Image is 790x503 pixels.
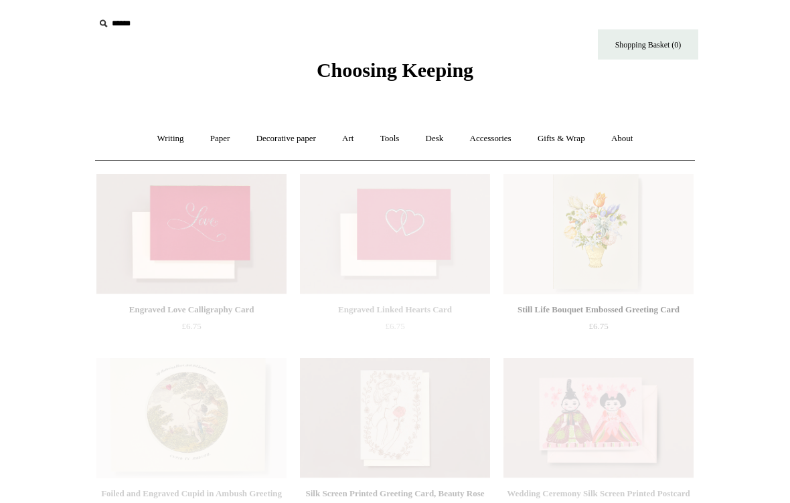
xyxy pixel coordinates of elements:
a: Decorative paper [244,121,328,157]
a: Writing [145,121,196,157]
a: Art [330,121,366,157]
a: Paper [198,121,242,157]
a: Foiled and Engraved Cupid in Ambush Greeting Card Foiled and Engraved Cupid in Ambush Greeting Card [96,358,287,478]
a: Engraved Love Calligraphy Card Engraved Love Calligraphy Card [96,174,287,294]
span: £6.75 [385,321,404,331]
a: Silk Screen Printed Greeting Card, Beauty Rose Silk Screen Printed Greeting Card, Beauty Rose [300,358,490,478]
a: Engraved Love Calligraphy Card £6.75 [96,302,287,357]
img: Foiled and Engraved Cupid in Ambush Greeting Card [96,358,287,478]
div: Still Life Bouquet Embossed Greeting Card [507,302,690,318]
a: Choosing Keeping [317,70,473,79]
a: Wedding Ceremony Silk Screen Printed Postcard Wedding Ceremony Silk Screen Printed Postcard [503,358,694,478]
img: Still Life Bouquet Embossed Greeting Card [503,174,694,294]
div: Wedding Ceremony Silk Screen Printed Postcard [507,486,690,502]
a: Engraved Linked Hearts Card £6.75 [300,302,490,357]
div: Silk Screen Printed Greeting Card, Beauty Rose [303,486,487,502]
a: Shopping Basket (0) [598,29,698,60]
img: Engraved Love Calligraphy Card [96,174,287,294]
img: Engraved Linked Hearts Card [300,174,490,294]
a: About [599,121,645,157]
a: Tools [368,121,412,157]
span: £6.75 [588,321,608,331]
a: Engraved Linked Hearts Card Engraved Linked Hearts Card [300,174,490,294]
a: Still Life Bouquet Embossed Greeting Card £6.75 [503,302,694,357]
a: Accessories [458,121,524,157]
a: Still Life Bouquet Embossed Greeting Card Still Life Bouquet Embossed Greeting Card [503,174,694,294]
a: Gifts & Wrap [526,121,597,157]
span: Choosing Keeping [317,59,473,81]
img: Silk Screen Printed Greeting Card, Beauty Rose [300,358,490,478]
div: Engraved Love Calligraphy Card [100,302,283,318]
img: Wedding Ceremony Silk Screen Printed Postcard [503,358,694,478]
div: Engraved Linked Hearts Card [303,302,487,318]
a: Desk [414,121,456,157]
span: £6.75 [181,321,201,331]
